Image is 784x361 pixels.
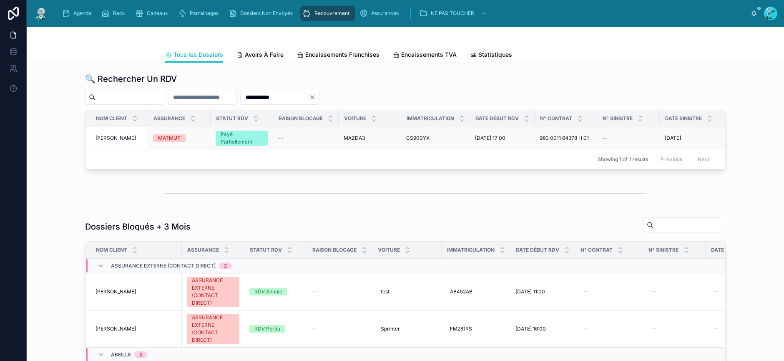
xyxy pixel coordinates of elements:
[312,326,367,332] a: --
[176,6,224,21] a: Parrainages
[401,50,457,59] span: Encaissements TVA
[407,115,454,122] span: Immatriculation
[447,322,505,336] a: FM281RS
[344,135,365,141] span: MAZDA3
[139,351,142,358] div: 2
[245,50,284,59] span: Avoirs À Faire
[85,221,191,232] h1: Dossiers Bloqués + 3 Mois
[516,247,559,253] span: Date Début RDV
[447,247,495,253] span: Immatriculation
[648,322,701,336] a: --
[598,156,648,163] span: Showing 1 of 1 results
[226,6,299,21] a: Dossiers Non Envoyés
[250,247,282,253] span: Statut RDV
[602,135,607,141] span: --
[279,115,323,122] span: Raison Blocage
[187,247,219,253] span: Assurance
[393,47,457,64] a: Encaissements TVA
[278,135,334,141] a: --
[73,10,91,17] span: Agenda
[59,6,97,21] a: Agenda
[314,10,349,17] span: Recouvrement
[187,314,239,344] a: ASSURANCE EXTERNE (CONTACT DIRECT)
[240,10,293,17] span: Dossiers Non Envoyés
[173,50,223,59] span: Tous les Dossiers
[95,326,177,332] a: [PERSON_NAME]
[417,6,491,21] a: NE PAS TOUCHER
[33,7,48,20] img: App logo
[711,285,763,298] a: --
[583,288,588,295] div: --
[648,247,678,253] span: N° Sinistre
[99,6,131,21] a: Rack
[515,326,570,332] a: [DATE] 16:00
[165,47,223,63] a: Tous les Dossiers
[540,115,572,122] span: N° Contrat
[648,285,701,298] a: --
[377,285,437,298] a: test
[113,10,125,17] span: Rack
[602,135,655,141] a: --
[540,135,589,141] span: 980 0011 64378 H 01
[96,247,127,253] span: Nom Client
[580,247,613,253] span: N° Contrat
[515,288,545,295] span: [DATE] 11:00
[406,135,430,141] span: CS900YX
[95,135,136,141] span: [PERSON_NAME]
[216,115,248,122] span: Statut RDV
[447,285,505,298] a: AB452AB
[515,326,546,332] span: [DATE] 16:00
[371,10,399,17] span: Assurances
[580,322,638,336] a: --
[187,277,239,307] a: ASSURANCE EXTERNE (CONTACT DIRECT)
[431,10,474,17] span: NE PAS TOUCHER
[95,288,177,295] a: [PERSON_NAME]
[312,247,357,253] span: Raison Blocage
[344,115,366,122] span: Voiture
[665,115,702,122] span: Date Sinistre
[312,288,367,295] a: --
[190,10,219,17] span: Parrainages
[236,47,284,64] a: Avoirs À Faire
[153,115,185,122] span: Assurance
[470,47,512,64] a: Statistiques
[297,47,379,64] a: Encaissements Franchises
[344,135,396,141] a: MAZDA3
[475,115,519,122] span: Date Début RDV
[133,6,174,21] a: Cadeaux
[95,135,143,141] a: [PERSON_NAME]
[450,326,472,332] span: FM281RS
[714,326,719,332] div: --
[111,263,216,269] span: ASSURANCE EXTERNE (CONTACT DIRECT)
[278,135,283,141] span: --
[406,135,465,141] a: CS900YX
[216,131,268,146] a: Payé Partiellement
[665,135,717,141] a: [DATE]
[377,322,437,336] a: Sprinter
[153,134,206,142] a: MATMUT
[249,325,302,333] a: RDV Perdu
[55,4,751,23] div: scrollable content
[221,131,263,146] div: Payé Partiellement
[96,115,127,122] span: Nom Client
[381,326,400,332] span: Sprinter
[478,50,512,59] span: Statistiques
[357,6,405,21] a: Assurances
[309,94,319,101] button: Clear
[300,6,355,21] a: Recouvrement
[249,288,302,295] a: RDV Annulé
[192,277,234,307] div: ASSURANCE EXTERNE (CONTACT DIRECT)
[603,115,633,122] span: N° Sinistre
[381,288,389,295] span: test
[583,326,588,332] div: --
[224,263,227,269] div: 2
[651,288,656,295] div: --
[111,351,131,358] span: ABEILLE
[450,288,472,295] span: AB452AB
[254,288,282,295] div: RDV Annulé
[540,135,592,141] a: 980 0011 64378 H 01
[711,247,748,253] span: Date Sinistre
[95,326,136,332] span: [PERSON_NAME]
[475,135,530,141] a: [DATE] 17:00
[651,326,656,332] div: --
